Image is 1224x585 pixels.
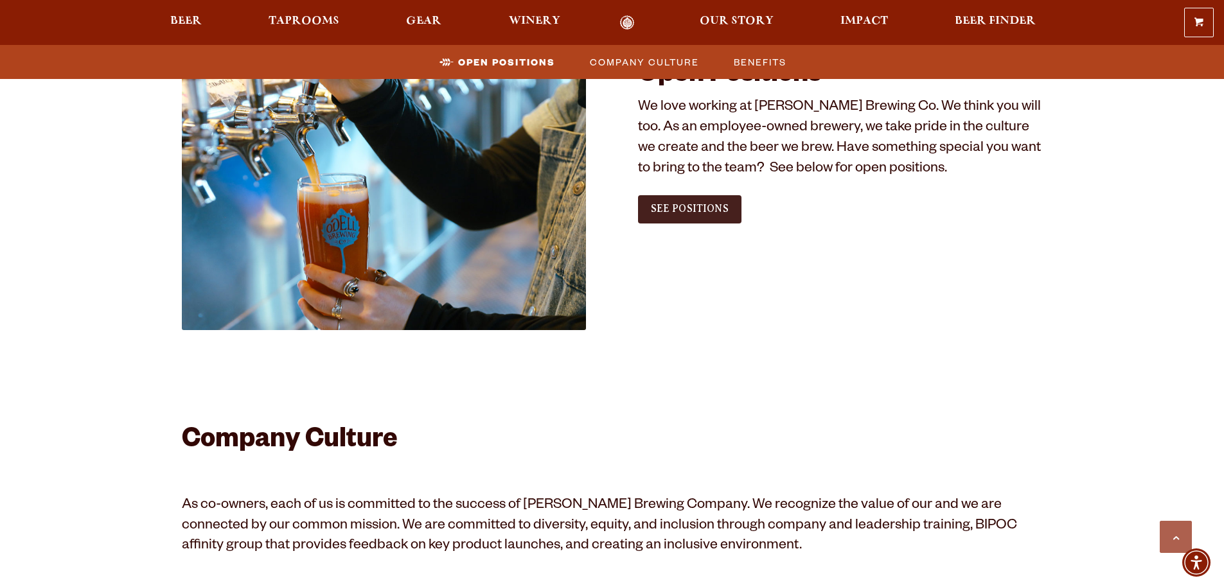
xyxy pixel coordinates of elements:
[840,16,888,26] span: Impact
[182,426,1043,457] h2: Company Culture
[582,53,705,71] a: Company Culture
[501,15,569,30] a: Winery
[398,15,450,30] a: Gear
[590,53,699,71] span: Company Culture
[432,53,562,71] a: Open Positions
[458,53,555,71] span: Open Positions
[638,98,1043,180] p: We love working at [PERSON_NAME] Brewing Co. We think you will too. As an employee-owned brewery,...
[734,53,786,71] span: Benefits
[260,15,348,30] a: Taprooms
[1182,548,1211,577] div: Accessibility Menu
[170,16,202,26] span: Beer
[638,195,741,223] a: See Positions
[946,15,1044,30] a: Beer Finder
[182,498,1017,555] span: As co-owners, each of us is committed to the success of [PERSON_NAME] Brewing Company. We recogni...
[726,53,793,71] a: Benefits
[1160,521,1192,553] a: Scroll to top
[700,16,774,26] span: Our Story
[955,16,1036,26] span: Beer Finder
[509,16,560,26] span: Winery
[603,15,652,30] a: Odell Home
[182,61,587,330] img: Jobs_1
[832,15,896,30] a: Impact
[269,16,339,26] span: Taprooms
[651,203,729,214] span: See Positions
[162,15,210,30] a: Beer
[691,15,782,30] a: Our Story
[406,16,441,26] span: Gear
